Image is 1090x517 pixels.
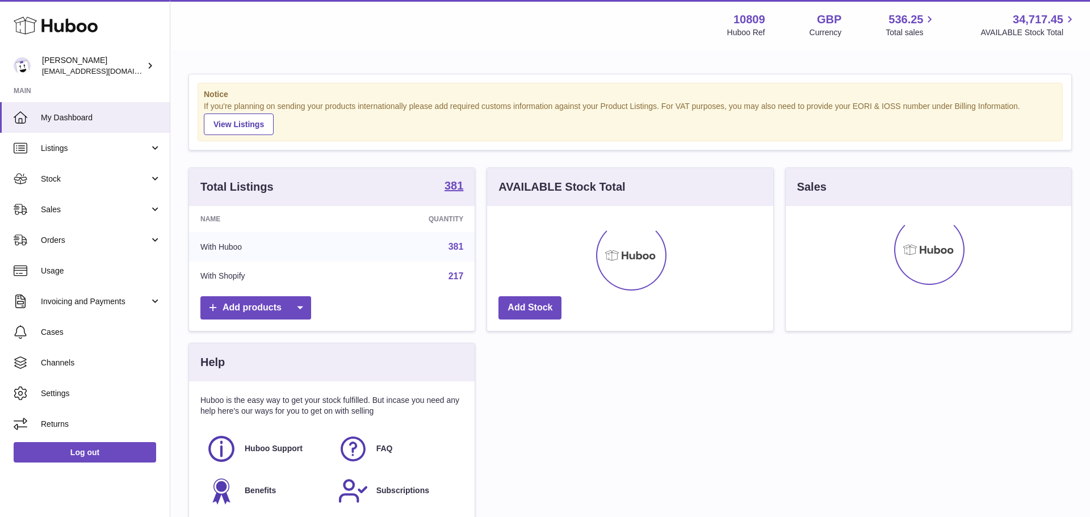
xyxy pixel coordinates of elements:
div: Huboo Ref [727,27,765,38]
strong: 381 [445,180,463,191]
div: Currency [810,27,842,38]
strong: GBP [817,12,841,27]
a: 34,717.45 AVAILABLE Stock Total [980,12,1076,38]
th: Quantity [343,206,475,232]
span: Sales [41,204,149,215]
span: Huboo Support [245,443,303,454]
h3: AVAILABLE Stock Total [498,179,625,195]
span: Orders [41,235,149,246]
span: Settings [41,388,161,399]
span: Invoicing and Payments [41,296,149,307]
span: 536.25 [888,12,923,27]
th: Name [189,206,343,232]
span: Channels [41,358,161,368]
span: [EMAIL_ADDRESS][DOMAIN_NAME] [42,66,167,75]
span: Benefits [245,485,276,496]
span: Total sales [886,27,936,38]
strong: 10809 [733,12,765,27]
h3: Total Listings [200,179,274,195]
span: Returns [41,419,161,430]
a: View Listings [204,114,274,135]
a: Add Stock [498,296,561,320]
a: Subscriptions [338,476,458,506]
a: 381 [448,242,464,251]
span: My Dashboard [41,112,161,123]
td: With Shopify [189,262,343,291]
a: Huboo Support [206,434,326,464]
div: If you're planning on sending your products internationally please add required customs informati... [204,101,1057,135]
a: Log out [14,442,156,463]
a: FAQ [338,434,458,464]
span: 34,717.45 [1013,12,1063,27]
span: Usage [41,266,161,276]
a: Add products [200,296,311,320]
a: 217 [448,271,464,281]
h3: Sales [797,179,827,195]
span: Cases [41,327,161,338]
span: Stock [41,174,149,184]
div: [PERSON_NAME] [42,55,144,77]
span: FAQ [376,443,393,454]
a: Benefits [206,476,326,506]
span: Listings [41,143,149,154]
p: Huboo is the easy way to get your stock fulfilled. But incase you need any help here's our ways f... [200,395,463,417]
td: With Huboo [189,232,343,262]
a: 381 [445,180,463,194]
a: 536.25 Total sales [886,12,936,38]
span: Subscriptions [376,485,429,496]
span: AVAILABLE Stock Total [980,27,1076,38]
strong: Notice [204,89,1057,100]
img: shop@ballersingod.com [14,57,31,74]
h3: Help [200,355,225,370]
